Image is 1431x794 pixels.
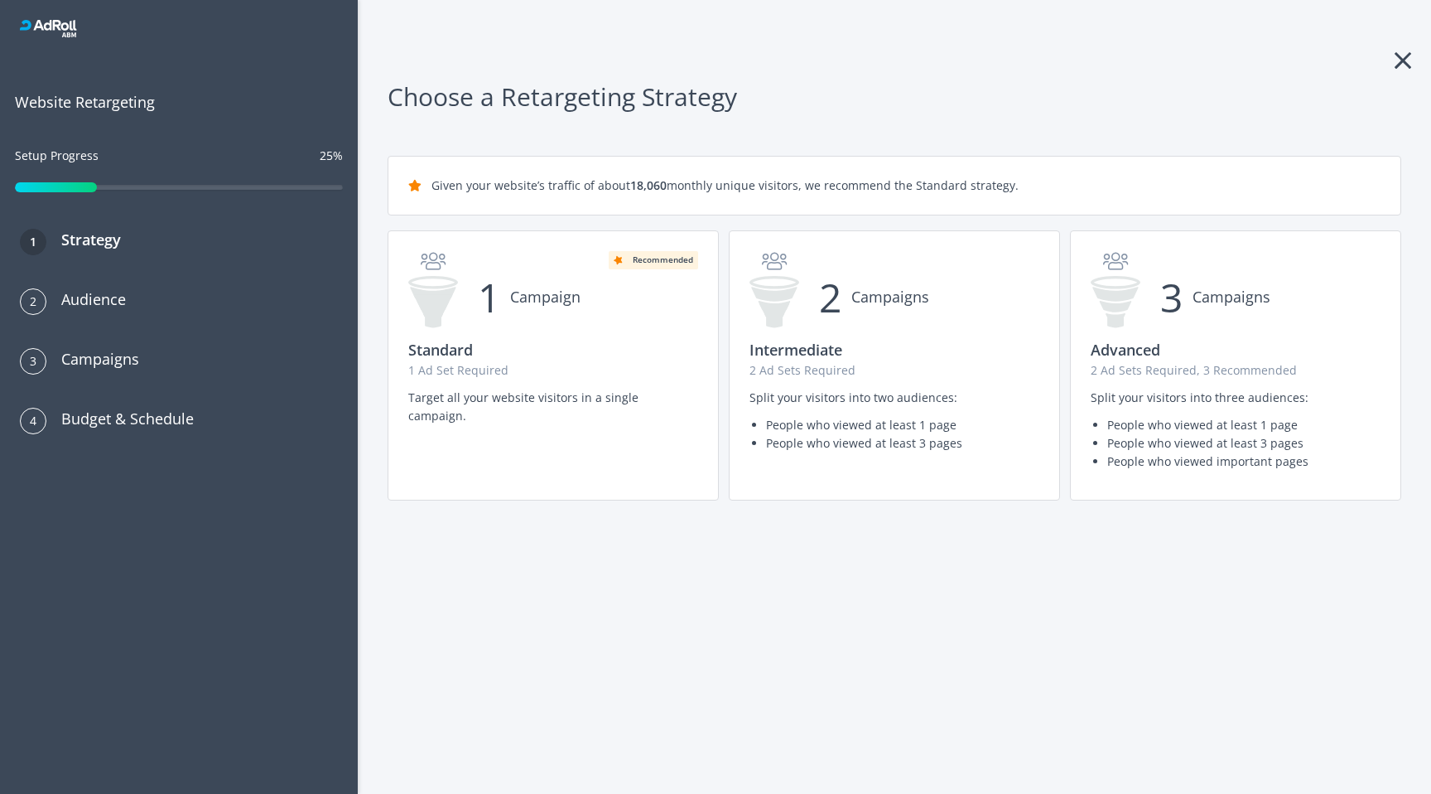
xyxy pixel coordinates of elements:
[408,338,698,361] h3: Standard
[478,266,500,328] span: 1
[320,147,343,165] div: 25%
[1091,389,1380,407] p: Split your visitors into three audiences:
[609,251,698,269] div: Recommended
[766,434,1039,453] li: People who viewed at least 3 pages
[819,266,841,328] span: 2
[1091,338,1380,361] h3: Advanced
[30,408,36,434] span: 4
[630,177,667,193] span: 18,060
[749,361,1039,380] p: 2 Ad Sets Required
[1160,266,1183,328] span: 3
[30,288,36,315] span: 2
[510,285,581,308] span: Campaign
[46,288,126,311] h3: Audience
[1107,416,1380,434] li: People who viewed at least 1 page
[1192,285,1270,308] span: Campaigns
[749,389,1039,407] p: Split your visitors into two audiences:
[408,361,698,380] p: 1 Ad Set Required
[30,229,36,255] span: 1
[1107,434,1380,453] li: People who viewed at least 3 pages
[388,77,1401,116] h1: Choose a Retargeting Strategy
[408,389,698,425] p: Target all your website visitors in a single campaign.
[46,347,139,370] h3: Campaigns
[30,348,36,375] span: 3
[46,407,194,430] h3: Budget & Schedule
[46,228,121,251] h3: Strategy
[766,416,1039,434] li: People who viewed at least 1 page
[388,157,1400,215] div: Given your website’s traffic of about monthly unique visitors, we recommend the Standard strategy.
[851,285,929,308] span: Campaigns
[15,90,343,114] span: Website Retargeting
[1107,453,1380,471] li: People who viewed important pages
[749,338,1039,361] h3: Intermediate
[15,147,99,180] div: Setup Progress
[1091,361,1380,380] p: 2 Ad Sets Required, 3 Recommended
[20,20,338,37] div: RollWorks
